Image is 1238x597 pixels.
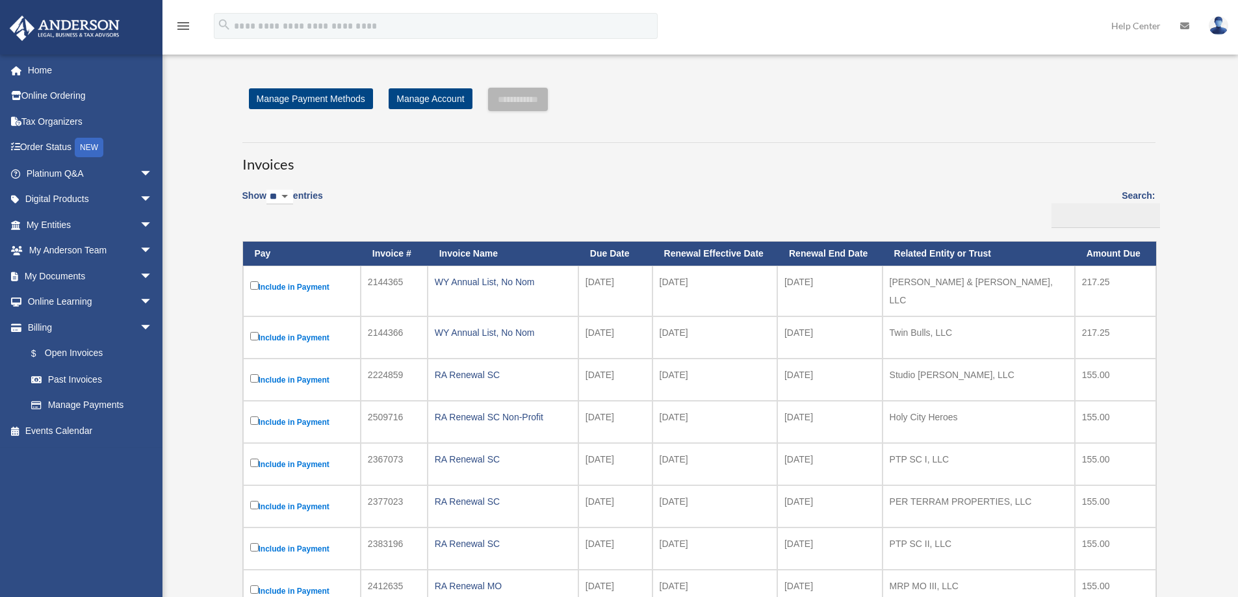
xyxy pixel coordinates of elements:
[9,186,172,212] a: Digital Productsarrow_drop_down
[140,212,166,238] span: arrow_drop_down
[777,401,883,443] td: [DATE]
[777,485,883,527] td: [DATE]
[242,188,323,218] label: Show entries
[38,346,45,362] span: $
[250,540,354,557] label: Include in Payment
[250,281,259,290] input: Include in Payment
[389,88,472,109] a: Manage Account
[249,88,373,109] a: Manage Payment Methods
[250,498,354,514] label: Include in Payment
[1075,266,1156,316] td: 217.25
[578,242,652,266] th: Due Date: activate to sort column ascending
[18,340,159,367] a: $Open Invoices
[435,535,571,553] div: RA Renewal SC
[250,416,259,425] input: Include in Payment
[140,263,166,290] span: arrow_drop_down
[435,366,571,384] div: RA Renewal SC
[9,108,172,134] a: Tax Organizers
[777,242,883,266] th: Renewal End Date: activate to sort column ascending
[435,273,571,291] div: WY Annual List, No Nom
[777,527,883,570] td: [DATE]
[883,401,1075,443] td: Holy City Heroes
[266,190,293,205] select: Showentries
[578,316,652,359] td: [DATE]
[1075,485,1156,527] td: 155.00
[435,577,571,595] div: RA Renewal MO
[1209,16,1228,35] img: User Pic
[250,543,259,552] input: Include in Payment
[250,585,259,594] input: Include in Payment
[883,485,1075,527] td: PER TERRAM PROPERTIES, LLC
[250,459,259,467] input: Include in Payment
[9,160,172,186] a: Platinum Q&Aarrow_drop_down
[1075,359,1156,401] td: 155.00
[883,316,1075,359] td: Twin Bulls, LLC
[777,316,883,359] td: [DATE]
[9,57,172,83] a: Home
[883,266,1075,316] td: [PERSON_NAME] & [PERSON_NAME], LLC
[9,289,172,315] a: Online Learningarrow_drop_down
[18,366,166,392] a: Past Invoices
[9,418,172,444] a: Events Calendar
[9,314,166,340] a: Billingarrow_drop_down
[217,18,231,32] i: search
[250,372,354,388] label: Include in Payment
[242,142,1155,175] h3: Invoices
[578,443,652,485] td: [DATE]
[883,359,1075,401] td: Studio [PERSON_NAME], LLC
[9,134,172,161] a: Order StatusNEW
[140,160,166,187] span: arrow_drop_down
[250,456,354,472] label: Include in Payment
[361,443,428,485] td: 2367073
[777,266,883,316] td: [DATE]
[1047,188,1155,228] label: Search:
[777,359,883,401] td: [DATE]
[1051,203,1160,228] input: Search:
[140,314,166,341] span: arrow_drop_down
[1075,527,1156,570] td: 155.00
[883,242,1075,266] th: Related Entity or Trust: activate to sort column ascending
[1075,401,1156,443] td: 155.00
[250,279,354,295] label: Include in Payment
[652,527,777,570] td: [DATE]
[9,212,172,238] a: My Entitiesarrow_drop_down
[250,329,354,346] label: Include in Payment
[1075,316,1156,359] td: 217.25
[428,242,578,266] th: Invoice Name: activate to sort column ascending
[652,359,777,401] td: [DATE]
[435,450,571,468] div: RA Renewal SC
[578,401,652,443] td: [DATE]
[250,332,259,340] input: Include in Payment
[777,443,883,485] td: [DATE]
[1075,443,1156,485] td: 155.00
[9,263,172,289] a: My Documentsarrow_drop_down
[578,266,652,316] td: [DATE]
[652,266,777,316] td: [DATE]
[361,485,428,527] td: 2377023
[361,527,428,570] td: 2383196
[578,485,652,527] td: [DATE]
[1075,242,1156,266] th: Amount Due: activate to sort column ascending
[18,392,166,418] a: Manage Payments
[652,401,777,443] td: [DATE]
[652,316,777,359] td: [DATE]
[361,242,428,266] th: Invoice #: activate to sort column ascending
[6,16,123,41] img: Anderson Advisors Platinum Portal
[361,266,428,316] td: 2144365
[652,485,777,527] td: [DATE]
[243,242,361,266] th: Pay: activate to sort column descending
[9,83,172,109] a: Online Ordering
[578,527,652,570] td: [DATE]
[75,138,103,157] div: NEW
[435,408,571,426] div: RA Renewal SC Non-Profit
[652,443,777,485] td: [DATE]
[361,401,428,443] td: 2509716
[250,374,259,383] input: Include in Payment
[175,18,191,34] i: menu
[140,186,166,213] span: arrow_drop_down
[250,414,354,430] label: Include in Payment
[140,238,166,264] span: arrow_drop_down
[9,238,172,264] a: My Anderson Teamarrow_drop_down
[578,359,652,401] td: [DATE]
[435,324,571,342] div: WY Annual List, No Nom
